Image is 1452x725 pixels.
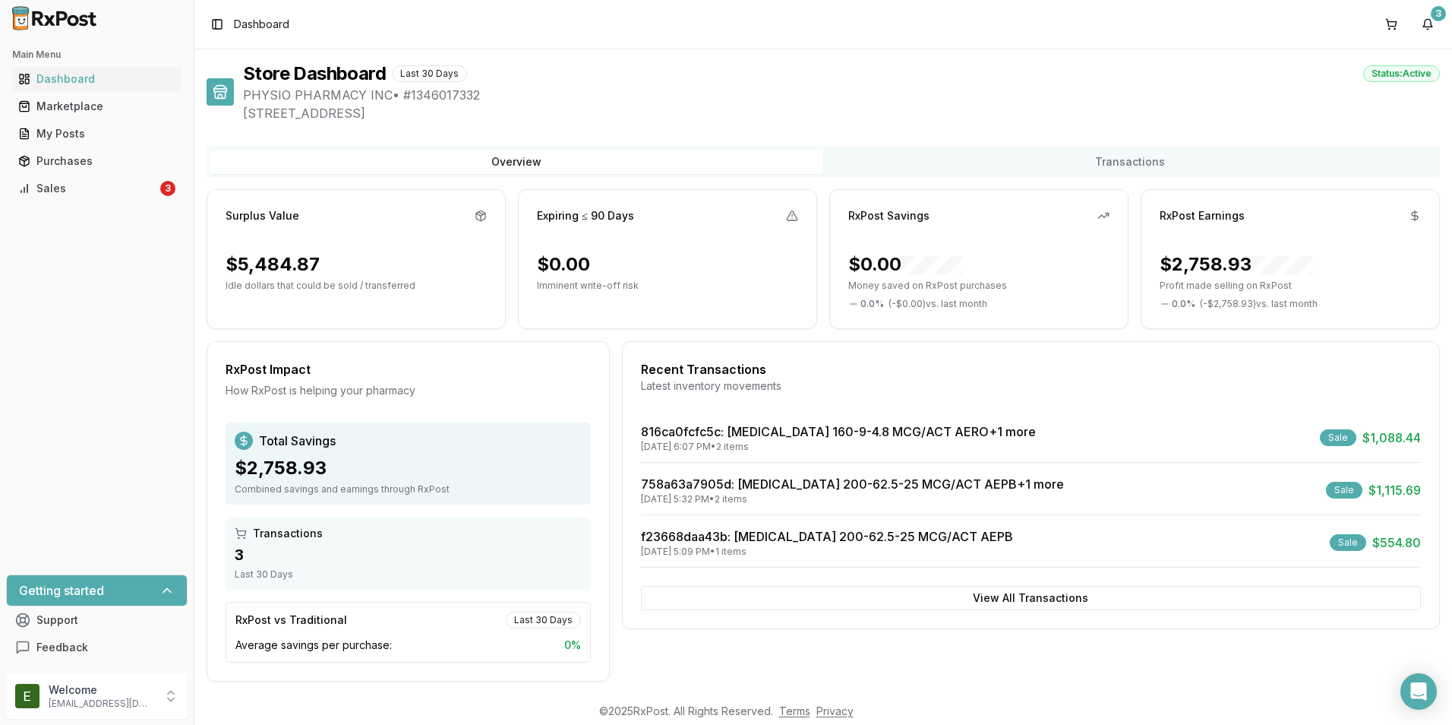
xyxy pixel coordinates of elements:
div: $0.00 [848,252,962,277]
button: Overview [210,150,823,174]
div: Purchases [18,154,175,169]
span: [STREET_ADDRESS] [243,104,1440,122]
div: [DATE] 5:32 PM • 2 items [641,493,1064,505]
div: My Posts [18,126,175,141]
button: Transactions [823,150,1437,174]
div: RxPost Impact [226,360,591,378]
div: Latest inventory movements [641,378,1421,394]
p: Idle dollars that could be sold / transferred [226,280,487,292]
a: Privacy [816,704,854,717]
div: $0.00 [537,252,590,277]
div: Sale [1326,482,1362,499]
span: $1,115.69 [1368,481,1421,499]
button: Support [6,606,188,634]
div: $2,758.93 [1160,252,1312,277]
span: Total Savings [259,432,336,450]
div: Surplus Value [226,208,299,223]
p: Welcome [49,682,154,698]
div: RxPost Earnings [1160,208,1245,223]
span: $1,088.44 [1362,429,1421,447]
button: Sales3 [6,176,188,201]
button: Marketplace [6,94,188,119]
div: $5,484.87 [226,252,320,277]
p: Money saved on RxPost purchases [848,280,1110,292]
span: $554.80 [1372,533,1421,552]
span: Feedback [36,640,88,655]
div: Dashboard [18,71,175,87]
span: 0 % [564,638,581,653]
a: Sales3 [12,175,181,202]
div: Marketplace [18,99,175,114]
button: Feedback [6,634,188,661]
div: Last 30 Days [506,612,581,628]
h3: Getting started [19,581,104,600]
div: Last 30 Days [235,568,582,581]
a: 816ca0fcfc5c: [MEDICAL_DATA] 160-9-4.8 MCG/ACT AERO+1 more [641,424,1036,439]
nav: breadcrumb [234,17,289,32]
div: 3 [235,544,582,565]
a: Purchases [12,147,181,175]
div: Sale [1320,429,1356,446]
div: Combined savings and earnings through RxPost [235,483,582,495]
a: 758a63a7905d: [MEDICAL_DATA] 200-62.5-25 MCG/ACT AEPB+1 more [641,476,1064,492]
a: My Posts [12,120,181,147]
span: 0.0 % [1172,298,1195,310]
div: $2,758.93 [235,456,582,480]
button: Dashboard [6,67,188,91]
p: Imminent write-off risk [537,280,798,292]
div: Expiring ≤ 90 Days [537,208,634,223]
a: Marketplace [12,93,181,120]
div: RxPost vs Traditional [235,613,347,628]
div: [DATE] 5:09 PM • 1 items [641,546,1013,558]
div: Recent Transactions [641,360,1421,378]
button: My Posts [6,122,188,146]
div: RxPost Savings [848,208,930,223]
a: Terms [779,704,810,717]
button: 3 [1416,12,1440,36]
span: 0.0 % [860,298,884,310]
div: Open Intercom Messenger [1400,673,1437,710]
span: ( - $2,758.93 ) vs. last month [1200,298,1318,310]
div: Sales [18,181,157,196]
div: [DATE] 6:07 PM • 2 items [641,441,1036,453]
h2: Main Menu [12,49,181,61]
button: View All Transactions [641,586,1421,610]
a: f23668daa43b: [MEDICAL_DATA] 200-62.5-25 MCG/ACT AEPB [641,529,1013,544]
span: Dashboard [234,17,289,32]
h1: Store Dashboard [243,62,386,86]
a: Dashboard [12,65,181,93]
div: 3 [1431,6,1446,21]
div: How RxPost is helping your pharmacy [226,383,591,398]
p: [EMAIL_ADDRESS][DOMAIN_NAME] [49,698,154,710]
div: Status: Active [1363,65,1440,82]
img: RxPost Logo [6,6,103,30]
span: PHYSIO PHARMACY INC • # 1346017332 [243,86,1440,104]
p: Profit made selling on RxPost [1160,280,1421,292]
span: ( - $0.00 ) vs. last month [889,298,987,310]
div: Last 30 Days [392,65,467,82]
div: Sale [1330,534,1366,551]
span: Transactions [253,526,323,541]
img: User avatar [15,684,39,708]
span: Average savings per purchase: [235,638,392,653]
button: Purchases [6,149,188,173]
div: 3 [160,181,175,196]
